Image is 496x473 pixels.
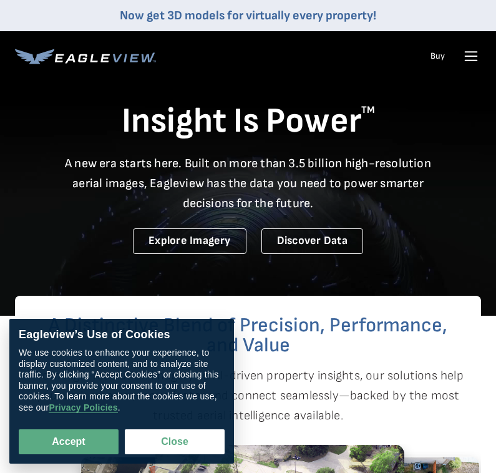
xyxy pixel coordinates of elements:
[15,100,481,144] h1: Insight Is Power
[57,154,439,213] p: A new era starts here. Built on more than 3.5 billion high-resolution aerial images, Eagleview ha...
[15,366,481,426] p: From high-resolution imagery to AI-driven property insights, our solutions help you work smarter,...
[15,316,481,356] h2: A Distinctive Blend of Precision, Performance, and Value
[120,8,376,23] a: Now get 3D models for virtually every property!
[133,228,246,254] a: Explore Imagery
[361,104,375,116] sup: TM
[261,228,363,254] a: Discover Data
[19,348,225,414] div: We use cookies to enhance your experience, to display customized content, and to analyze site tra...
[430,51,445,62] a: Buy
[49,403,117,414] a: Privacy Policies
[19,429,119,454] button: Accept
[19,328,225,342] div: Eagleview’s Use of Cookies
[125,429,225,454] button: Close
